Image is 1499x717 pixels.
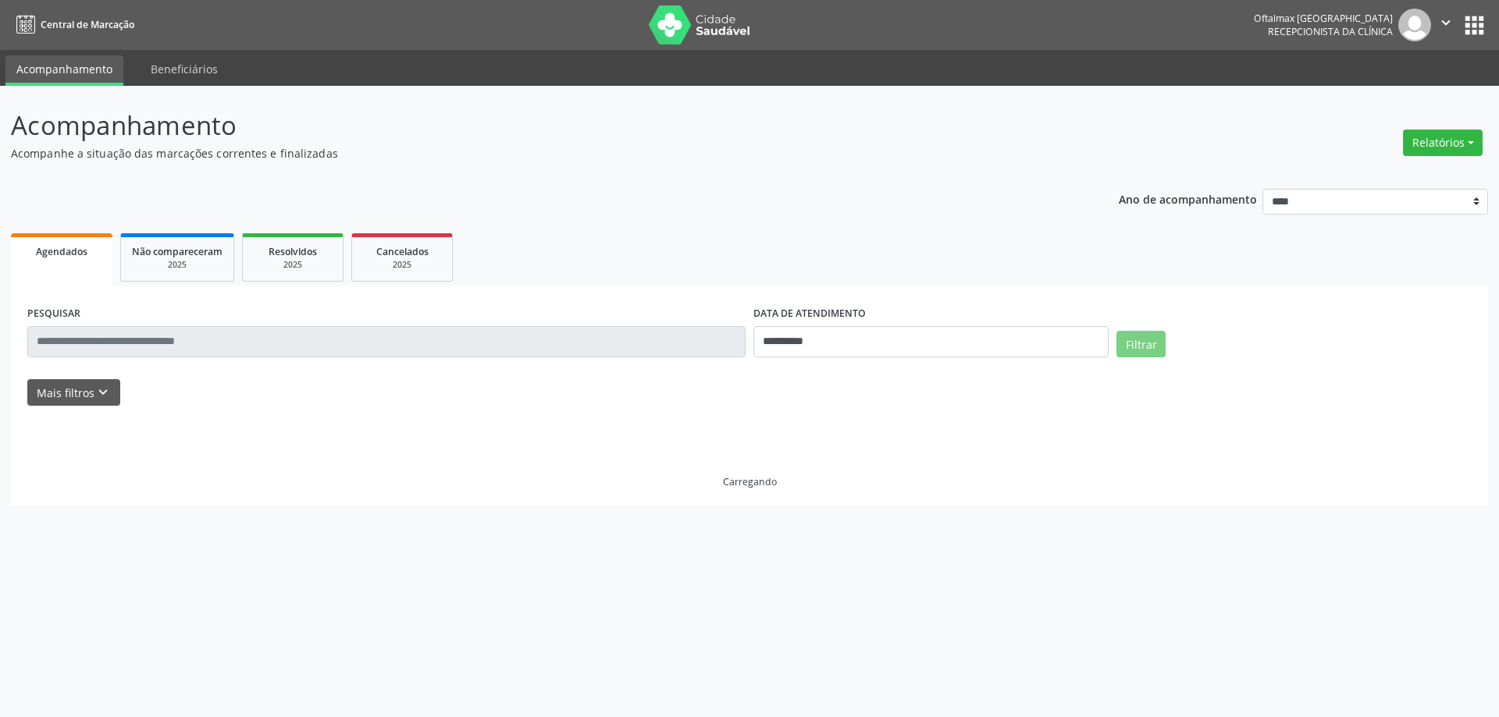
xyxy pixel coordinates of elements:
[27,379,120,406] button: Mais filtroskeyboard_arrow_down
[1254,12,1393,25] div: Oftalmax [GEOGRAPHIC_DATA]
[1461,12,1488,39] button: apps
[1437,14,1454,31] i: 
[753,302,866,326] label: DATA DE ATENDIMENTO
[132,259,223,271] div: 2025
[1119,189,1257,208] p: Ano de acompanhamento
[1431,9,1461,41] button: 
[723,475,777,488] div: Carregando
[269,245,317,258] span: Resolvidos
[1116,331,1166,357] button: Filtrar
[1398,9,1431,41] img: img
[11,145,1045,162] p: Acompanhe a situação das marcações correntes e finalizadas
[27,302,80,326] label: PESQUISAR
[11,106,1045,145] p: Acompanhamento
[1403,130,1483,156] button: Relatórios
[1268,25,1393,38] span: Recepcionista da clínica
[254,259,332,271] div: 2025
[140,55,229,83] a: Beneficiários
[132,245,223,258] span: Não compareceram
[36,245,87,258] span: Agendados
[5,55,123,86] a: Acompanhamento
[41,18,134,31] span: Central de Marcação
[11,12,134,37] a: Central de Marcação
[94,384,112,401] i: keyboard_arrow_down
[376,245,429,258] span: Cancelados
[363,259,441,271] div: 2025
